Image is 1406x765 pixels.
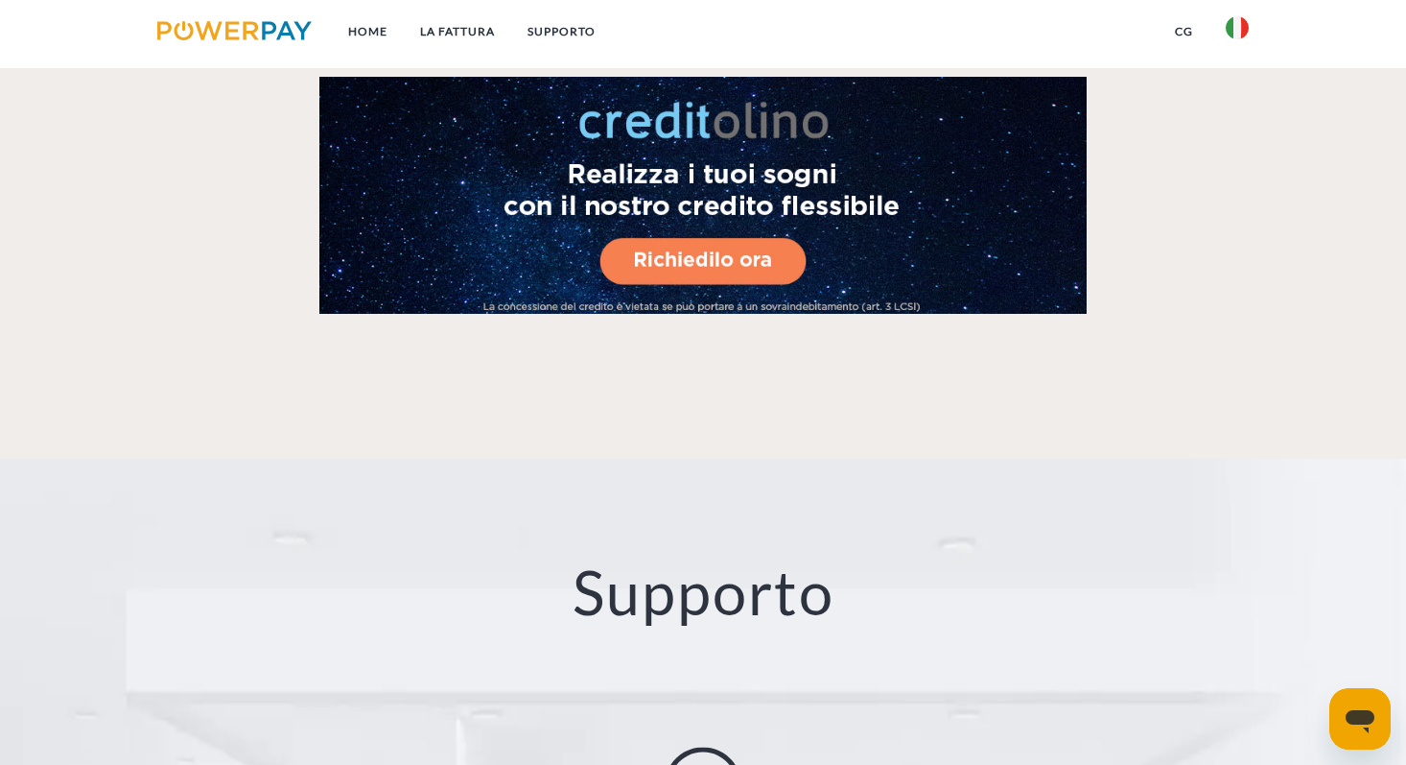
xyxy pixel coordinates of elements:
a: LA FATTURA [404,14,511,49]
a: CG [1159,14,1209,49]
img: it [1226,16,1249,39]
img: logo-powerpay.svg [157,21,312,40]
a: Supporto [511,14,612,49]
h2: Supporto [70,555,1335,631]
a: Home [332,14,404,49]
iframe: Pulsante per aprire la finestra di messaggistica [1329,688,1391,750]
a: Fallback Image [156,77,1251,314]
